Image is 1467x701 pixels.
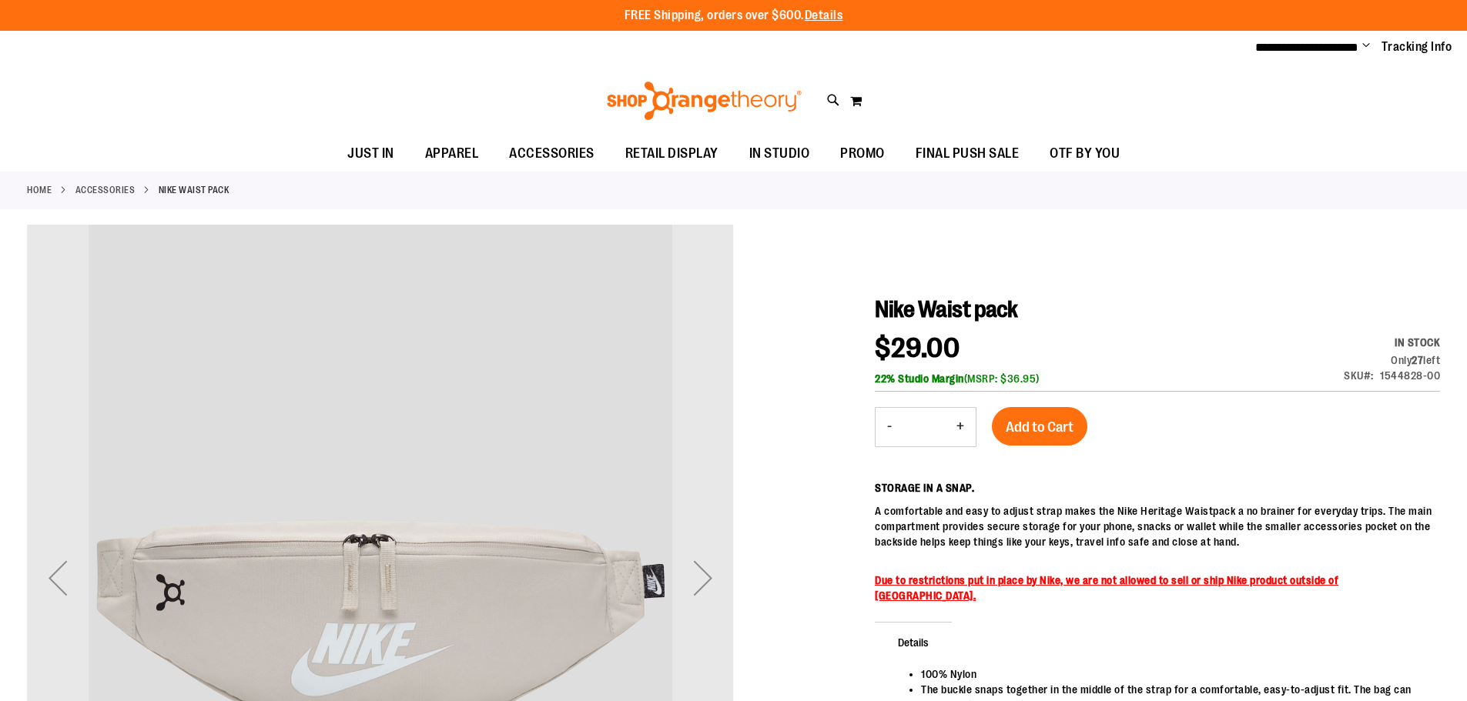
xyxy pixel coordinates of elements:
a: Home [27,183,52,197]
button: Account menu [1362,39,1370,55]
span: IN STUDIO [749,136,810,171]
span: JUST IN [347,136,394,171]
a: RETAIL DISPLAY [610,136,734,172]
span: In stock [1395,336,1440,349]
span: PROMO [840,136,885,171]
a: JUST IN [332,136,410,172]
button: Add to Cart [992,407,1087,446]
button: Decrease product quantity [876,408,903,446]
button: Increase product quantity [945,408,976,446]
input: Product quantity [903,409,945,446]
span: FINAL PUSH SALE [916,136,1020,171]
strong: 27 [1412,354,1423,366]
strong: Nike Waist pack [159,183,229,197]
span: OTF BY YOU [1050,136,1120,171]
b: 22% Studio Margin [875,372,964,385]
span: ACCESSORIES [509,136,595,171]
li: 100% Nylon [921,666,1425,682]
a: Details [805,8,843,22]
a: ACCESSORIES [494,136,610,171]
div: Only 27 left [1344,352,1440,368]
a: APPAREL [410,136,494,172]
span: APPAREL [425,136,479,171]
a: Tracking Info [1382,38,1452,55]
span: Due to restrictions put in place by Nike, we are not allowed to sell or ship Nike product outside... [875,574,1338,602]
a: FINAL PUSH SALE [900,136,1035,172]
span: RETAIL DISPLAY [625,136,718,171]
span: $29.00 [875,332,960,364]
p: A comfortable and easy to adjust strap makes the Nike Heritage Waistpack a no brainer for everyda... [875,503,1440,549]
span: Nike Waist pack [875,296,1018,322]
div: 1544828-00 [1380,368,1440,383]
a: IN STUDIO [734,136,826,172]
a: OTF BY YOU [1034,136,1135,172]
span: Details [875,622,952,662]
a: ACCESSORIES [75,183,136,197]
div: (MSRP: $36.95) [875,371,1440,386]
b: STORAGE IN A SNAP. [875,482,974,494]
a: PROMO [825,136,900,172]
img: Shop Orangetheory [605,82,804,120]
p: FREE Shipping, orders over $600. [625,7,843,25]
span: Add to Cart [1006,419,1073,436]
div: Availability [1344,335,1440,350]
strong: SKU [1344,369,1374,382]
